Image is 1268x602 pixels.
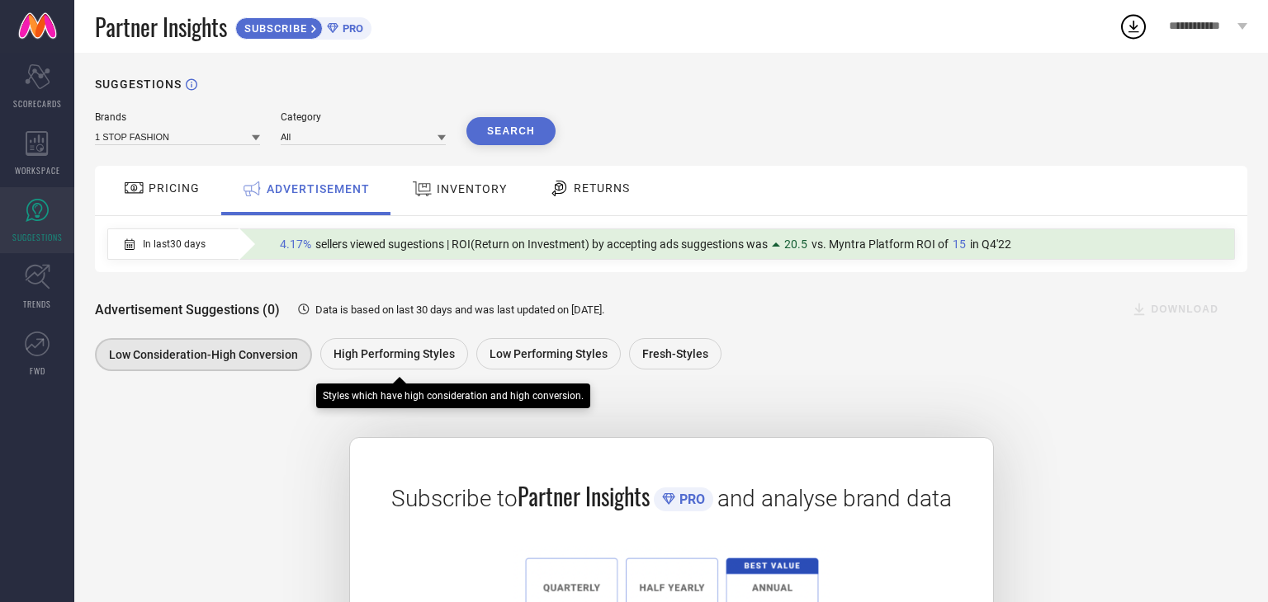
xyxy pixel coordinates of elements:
[315,303,604,316] span: Data is based on last 30 days and was last updated on [DATE] .
[391,485,518,512] span: Subscribe to
[784,238,807,251] span: 20.5
[95,111,260,123] div: Brands
[642,347,708,360] span: Fresh-Styles
[272,233,1020,255] div: Percentage of sellers who have viewed suggestions for the current Insight Type
[338,22,363,35] span: PRO
[323,390,584,402] div: Styles which have high consideration and high conversion.
[281,111,446,123] div: Category
[811,238,949,251] span: vs. Myntra Platform ROI of
[15,164,60,176] span: WORKSPACE
[30,364,45,377] span: FWD
[95,78,182,91] h1: SUGGESTIONS
[95,10,227,44] span: Partner Insights
[717,485,952,512] span: and analyse brand data
[490,347,608,360] span: Low Performing Styles
[675,491,705,507] span: PRO
[95,302,280,317] span: Advertisement Suggestions (0)
[109,348,298,361] span: Low Consideration-High Conversion
[143,238,206,250] span: In last 30 days
[970,238,1011,251] span: in Q4'22
[236,22,311,35] span: SUBSCRIBE
[280,238,311,251] span: 4.17%
[466,117,556,145] button: Search
[23,298,51,310] span: TRENDS
[953,238,966,251] span: 15
[13,97,62,110] span: SCORECARDS
[235,13,371,40] a: SUBSCRIBEPRO
[334,347,455,360] span: High Performing Styles
[149,181,200,195] span: PRICING
[267,182,370,195] span: ADVERTISEMENT
[1119,12,1148,41] div: Open download list
[518,479,650,513] span: Partner Insights
[315,238,768,251] span: sellers viewed sugestions | ROI(Return on Investment) by accepting ads suggestions was
[12,231,63,243] span: SUGGESTIONS
[574,181,630,195] span: RETURNS
[437,182,507,195] span: INVENTORY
